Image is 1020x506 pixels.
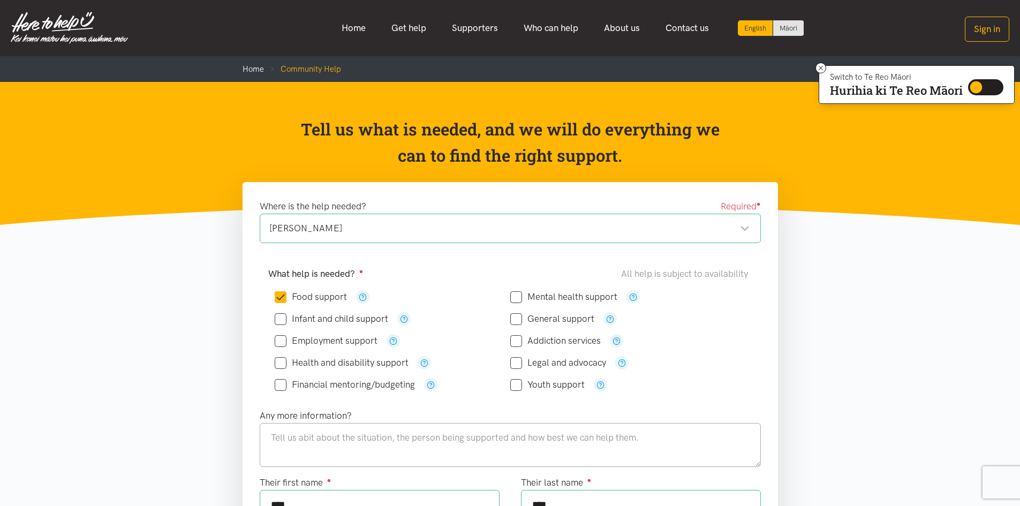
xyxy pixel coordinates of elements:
[510,292,617,301] label: Mental health support
[268,267,364,281] label: What help is needed?
[738,20,804,36] div: Language toggle
[275,380,415,389] label: Financial mentoring/budgeting
[510,380,585,389] label: Youth support
[260,409,352,423] label: Any more information?
[275,314,388,323] label: Infant and child support
[721,199,761,214] span: Required
[965,17,1009,42] button: Sign in
[591,17,653,40] a: About us
[757,200,761,208] sup: ●
[275,292,347,301] label: Food support
[510,358,606,367] label: Legal and advocacy
[359,267,364,275] sup: ●
[264,63,341,75] li: Community Help
[329,17,379,40] a: Home
[297,116,723,169] p: Tell us what is needed, and we will do everything we can to find the right support.
[243,64,264,74] a: Home
[830,86,963,95] p: Hurihia ki Te Reo Māori
[327,476,331,484] sup: ●
[773,20,804,36] a: Switch to Te Reo Māori
[260,475,331,490] label: Their first name
[511,17,591,40] a: Who can help
[275,358,409,367] label: Health and disability support
[621,267,752,281] div: All help is subject to availability
[738,20,773,36] div: Current language
[521,475,592,490] label: Their last name
[587,476,592,484] sup: ●
[510,336,601,345] label: Addiction services
[11,12,128,44] img: Home
[379,17,439,40] a: Get help
[510,314,594,323] label: General support
[439,17,511,40] a: Supporters
[830,74,963,80] p: Switch to Te Reo Māori
[653,17,722,40] a: Contact us
[275,336,377,345] label: Employment support
[269,221,750,236] div: [PERSON_NAME]
[260,199,366,214] label: Where is the help needed?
